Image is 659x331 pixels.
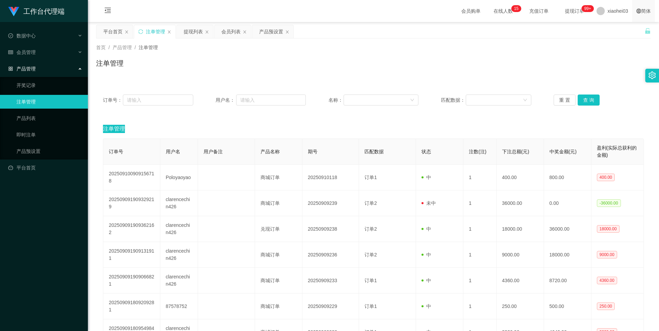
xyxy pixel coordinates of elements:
span: 充值订单 [526,9,552,13]
span: 订单1 [365,304,377,309]
span: 注单管理 [139,45,158,50]
td: 1 [463,242,497,268]
span: 用户名： [216,97,236,104]
sup: 15 [511,5,521,12]
td: 1 [463,268,497,294]
span: 用户备注 [204,149,223,154]
td: 1 [463,294,497,319]
span: 匹配数据 [365,149,384,154]
td: 商城订单 [255,165,302,190]
td: 87578752 [160,294,198,319]
button: 查 询 [578,95,600,106]
td: 1 [463,216,497,242]
td: 20250909229 [302,294,359,319]
a: 工作台代理端 [8,8,65,14]
span: -36000.00 [597,199,621,207]
i: 图标: setting [648,71,656,79]
i: 图标: appstore-o [8,66,13,71]
input: 请输入 [123,95,193,106]
div: 注单管理 [146,25,165,38]
span: 状态 [421,149,431,154]
span: 订单号： [103,97,123,104]
td: 商城订单 [255,190,302,216]
td: 1 [463,190,497,216]
td: 202509091809209281 [103,294,160,319]
td: 800.00 [544,165,591,190]
span: 订单1 [365,175,377,180]
a: 图标: dashboard平台首页 [8,161,82,175]
td: 400.00 [497,165,544,190]
span: 首页 [96,45,106,50]
span: 订单2 [365,226,377,232]
h1: 工作台代理端 [23,0,65,22]
a: 产品列表 [16,111,82,125]
p: 5 [516,5,519,12]
i: 图标: close [285,30,289,34]
span: 提现订单 [562,9,588,13]
span: / [108,45,110,50]
span: 订单2 [365,252,377,257]
td: 36000.00 [544,216,591,242]
td: 202509091909329219 [103,190,160,216]
a: 即时注单 [16,128,82,142]
td: clarencechin426 [160,268,198,294]
span: 在线人数 [490,9,516,13]
span: 盈利(实际总获利的金额) [597,145,637,158]
span: 中 [421,304,431,309]
td: 20250909239 [302,190,359,216]
td: 8720.00 [544,268,591,294]
sup: 1143 [581,5,594,12]
td: 商城订单 [255,268,302,294]
i: 图标: down [523,98,527,103]
span: 订单1 [365,278,377,283]
td: 20250909233 [302,268,359,294]
span: 中奖金额(元) [550,149,577,154]
td: 20250909236 [302,242,359,268]
td: 商城订单 [255,242,302,268]
span: 会员管理 [8,49,36,55]
div: 产品预设置 [259,25,283,38]
i: 图标: down [410,98,414,103]
span: 中 [421,226,431,232]
td: Poloyaoyao [160,165,198,190]
td: 18000.00 [544,242,591,268]
span: 下注总额(元) [502,149,529,154]
i: 图标: close [125,30,129,34]
div: 提现列表 [184,25,203,38]
button: 重 置 [554,95,576,106]
i: 图标: close [167,30,171,34]
td: 18000.00 [497,216,544,242]
td: 36000.00 [497,190,544,216]
td: 1 [463,165,497,190]
i: 图标: sync [138,29,143,34]
td: 兑现订单 [255,216,302,242]
span: 注数(注) [469,149,486,154]
td: 500.00 [544,294,591,319]
span: 注单管理 [103,125,125,133]
td: 20250910118 [302,165,359,190]
i: 图标: close [205,30,209,34]
h1: 注单管理 [96,58,124,68]
i: 图标: check-circle-o [8,33,13,38]
i: 图标: menu-fold [96,0,119,22]
td: clarencechin426 [160,190,198,216]
td: clarencechin426 [160,242,198,268]
span: 产品管理 [113,45,132,50]
span: 250.00 [597,302,615,310]
span: 数据中心 [8,33,36,38]
img: logo.9652507e.png [8,7,19,16]
span: 9000.00 [597,251,617,258]
span: 期号 [308,149,317,154]
i: 图标: unlock [645,28,651,34]
span: 订单号 [109,149,123,154]
td: 4360.00 [497,268,544,294]
i: 图标: global [636,9,641,13]
span: 4360.00 [597,277,617,284]
td: 202509091909131911 [103,242,160,268]
a: 开奖记录 [16,78,82,92]
p: 1 [514,5,516,12]
span: 用户名 [166,149,180,154]
td: 商城订单 [255,294,302,319]
td: 250.00 [497,294,544,319]
span: 中 [421,175,431,180]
